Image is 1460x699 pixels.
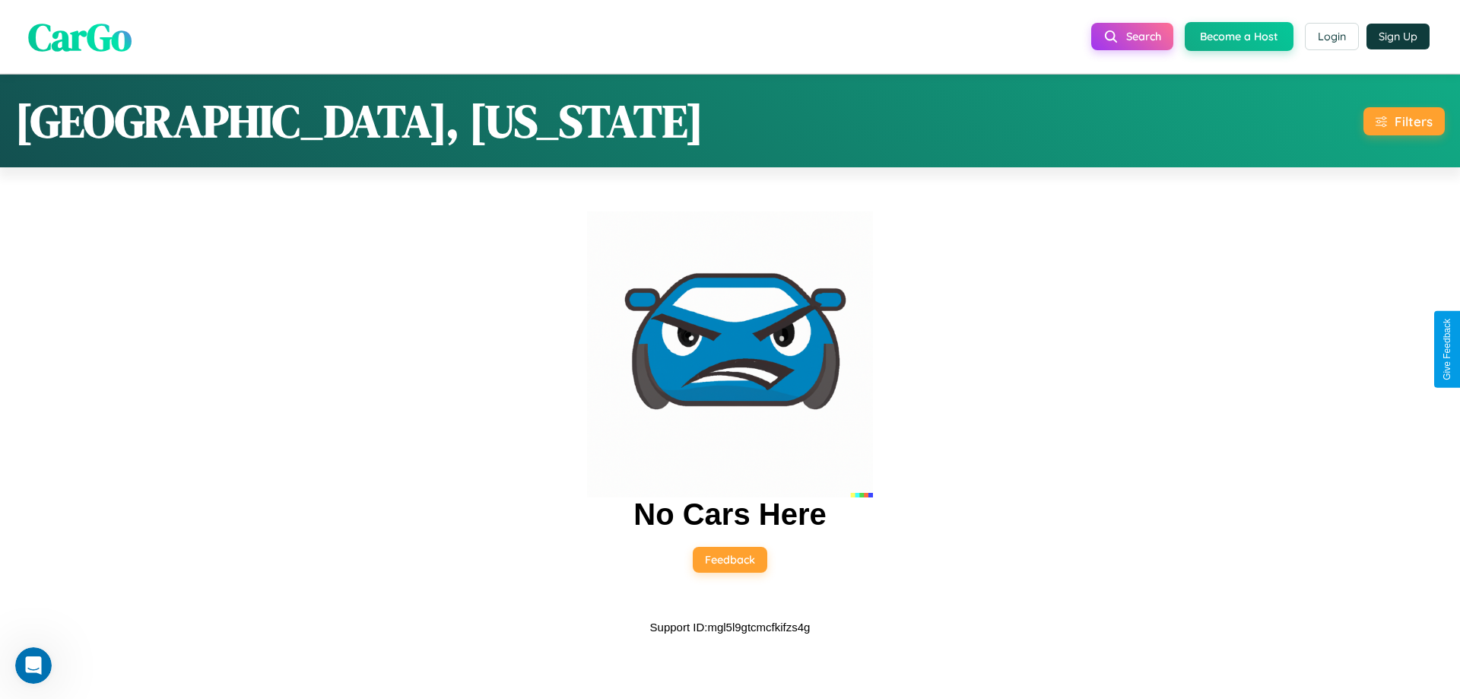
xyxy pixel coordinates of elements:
p: Support ID: mgl5l9gtcmcfkifzs4g [650,617,811,637]
span: Search [1126,30,1161,43]
span: CarGo [28,10,132,62]
h1: [GEOGRAPHIC_DATA], [US_STATE] [15,90,703,152]
button: Login [1305,23,1359,50]
iframe: Intercom live chat [15,647,52,684]
h2: No Cars Here [633,497,826,532]
img: car [587,211,873,497]
button: Filters [1363,107,1445,135]
div: Give Feedback [1442,319,1452,380]
button: Search [1091,23,1173,50]
div: Filters [1395,113,1433,129]
button: Sign Up [1366,24,1430,49]
button: Become a Host [1185,22,1293,51]
button: Feedback [693,547,767,573]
